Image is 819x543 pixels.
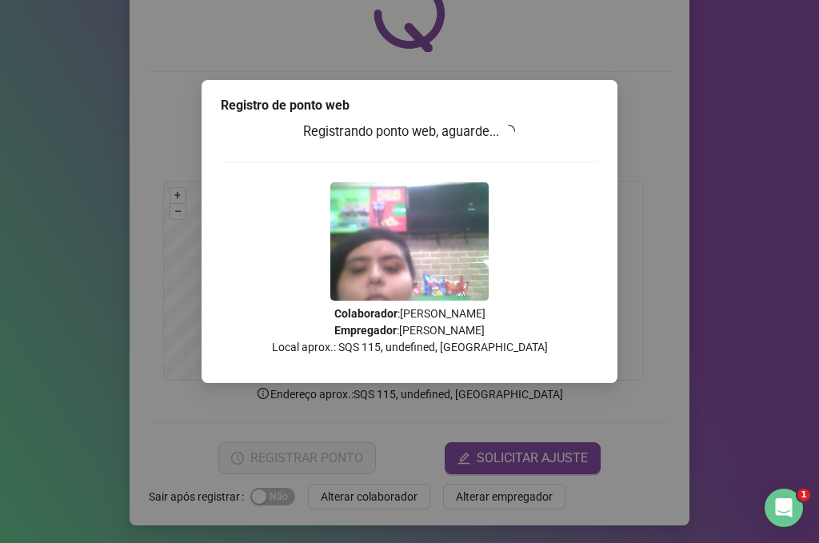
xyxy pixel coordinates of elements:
[334,307,398,320] strong: Colaborador
[221,122,598,142] h3: Registrando ponto web, aguarde...
[765,489,803,527] iframe: Intercom live chat
[334,324,397,337] strong: Empregador
[221,96,598,115] div: Registro de ponto web
[330,182,489,301] img: 9k=
[221,305,598,356] p: : [PERSON_NAME] : [PERSON_NAME] Local aprox.: SQS 115, undefined, [GEOGRAPHIC_DATA]
[501,122,518,140] span: loading
[797,489,810,501] span: 1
